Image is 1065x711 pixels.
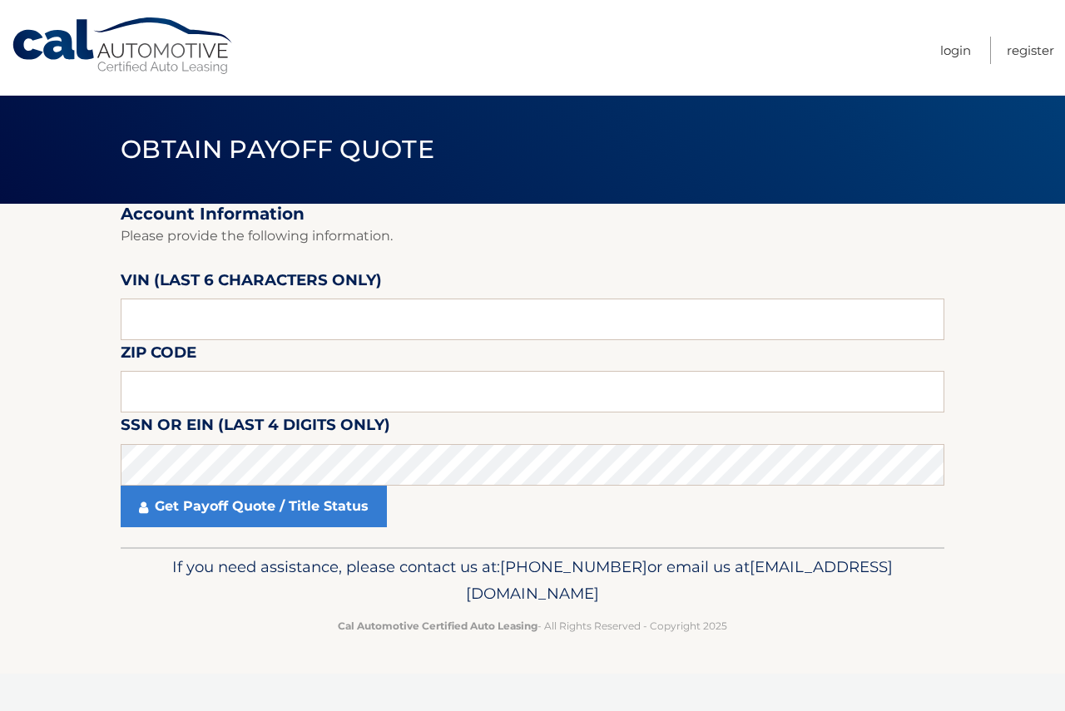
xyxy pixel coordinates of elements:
p: - All Rights Reserved - Copyright 2025 [131,617,934,634]
h2: Account Information [121,204,944,225]
a: Login [940,37,971,64]
a: Cal Automotive [11,17,235,76]
label: SSN or EIN (last 4 digits only) [121,412,390,443]
span: Obtain Payoff Quote [121,134,434,165]
strong: Cal Automotive Certified Auto Leasing [338,620,537,632]
span: [PHONE_NUMBER] [500,557,647,576]
p: Please provide the following information. [121,225,944,248]
a: Register [1007,37,1054,64]
a: Get Payoff Quote / Title Status [121,486,387,527]
label: Zip Code [121,340,196,371]
p: If you need assistance, please contact us at: or email us at [131,554,934,607]
label: VIN (last 6 characters only) [121,268,382,299]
